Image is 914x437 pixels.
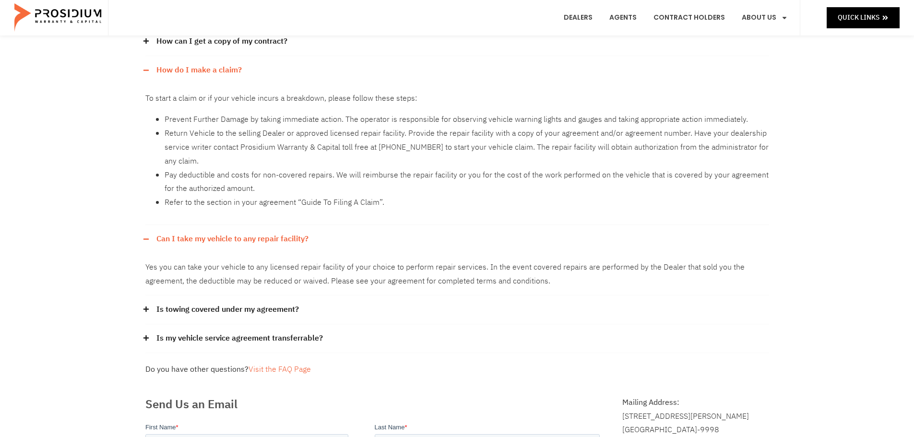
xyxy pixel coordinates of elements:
[622,397,679,408] b: Mailing Address:
[838,12,879,24] span: Quick Links
[145,363,769,377] div: Do you have other questions?
[229,1,260,8] span: Last Name
[145,56,769,84] div: How do I make a claim?
[827,7,900,28] a: Quick Links
[145,92,769,106] p: To start a claim or if your vehicle incurs a breakdown, please follow these steps:
[156,35,287,48] a: How can I get a copy of my contract?
[156,331,323,345] a: Is my vehicle service agreement transferrable?
[156,232,309,246] a: Can I take my vehicle to any repair facility?
[156,303,299,317] a: Is towing covered under my agreement?
[156,63,242,77] a: How do I make a claim?
[622,423,769,437] div: [GEOGRAPHIC_DATA]-9998
[165,168,769,196] li: Pay deductible and costs for non-covered repairs. We will reimburse the repair facility or you fo...
[249,364,311,375] a: Visit the FAQ Page
[145,396,604,413] h2: Send Us an Email
[145,295,769,324] div: Is towing covered under my agreement?
[165,127,769,168] li: Return Vehicle to the selling Dealer or approved licensed repair facility. Provide the repair fac...
[145,324,769,353] div: Is my vehicle service agreement transferrable?
[145,253,769,296] div: Can I take my vehicle to any repair facility?
[165,113,769,127] li: Prevent Further Damage by taking immediate action. The operator is responsible for observing vehi...
[165,196,769,210] li: Refer to the section in your agreement “Guide To Filing A Claim”.
[145,225,769,253] div: Can I take my vehicle to any repair facility?
[145,84,769,225] div: How do I make a claim?
[145,27,769,56] div: How can I get a copy of my contract?
[622,410,769,424] div: [STREET_ADDRESS][PERSON_NAME]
